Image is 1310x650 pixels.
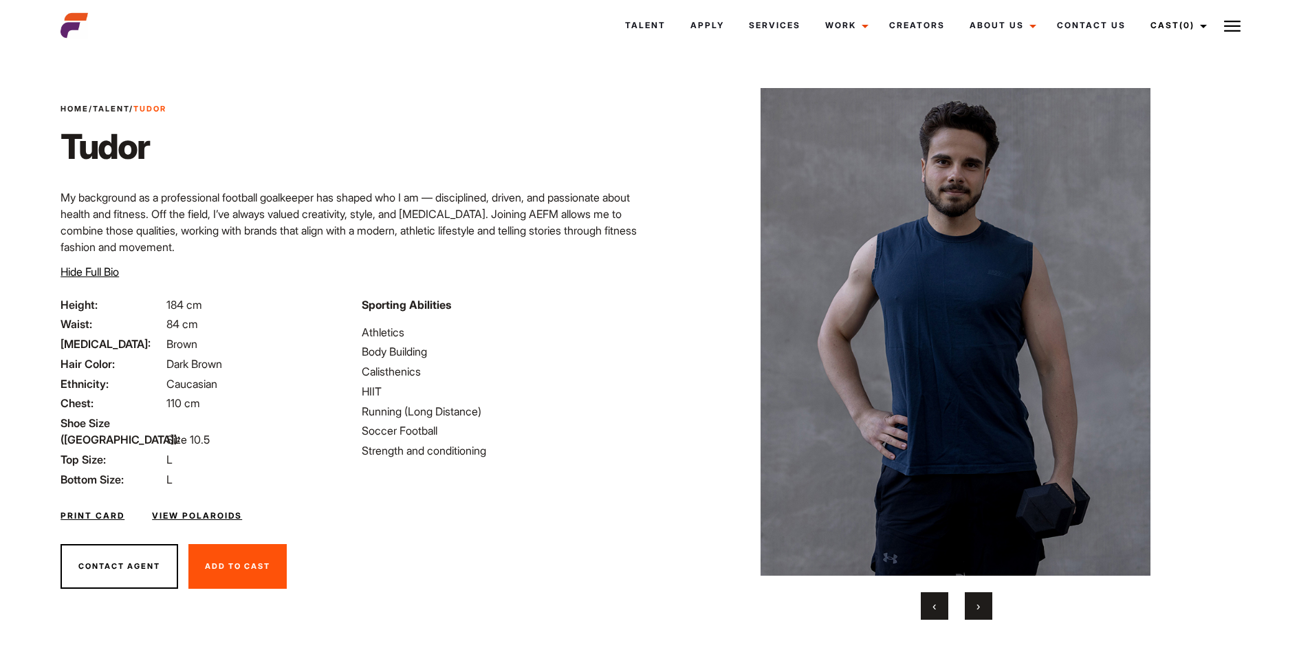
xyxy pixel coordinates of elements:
span: Hair Color: [61,356,164,372]
span: Next [976,599,980,613]
li: Body Building [362,343,646,360]
a: Apply [678,7,736,44]
a: Contact Us [1045,7,1138,44]
a: Creators [877,7,957,44]
strong: Sporting Abilities [362,298,451,312]
li: Calisthenics [362,363,646,380]
span: / / [61,103,166,115]
button: Hide Full Bio [61,263,119,280]
strong: Tudor [133,104,166,113]
span: Waist: [61,316,164,332]
span: Height: [61,296,164,313]
span: L [166,453,173,466]
li: HIIT [362,383,646,400]
span: Dark Brown [166,357,222,371]
li: Soccer Football [362,422,646,439]
li: Running (Long Distance) [362,403,646,420]
span: Brown [166,337,197,351]
a: Cast(0) [1138,7,1215,44]
a: Talent [93,104,129,113]
span: Top Size: [61,451,164,468]
button: Contact Agent [61,544,178,589]
span: Ethnicity: [61,376,164,392]
a: View Polaroids [152,510,242,522]
span: L [166,473,173,486]
span: 184 cm [166,298,202,312]
span: Hide Full Bio [61,265,119,279]
p: My background as a professional football goalkeeper has shaped who I am — disciplined, driven, an... [61,189,646,255]
img: Burger icon [1224,18,1241,34]
span: Previous [932,599,936,613]
span: Chest: [61,395,164,411]
span: Size 10.5 [166,433,210,446]
li: Athletics [362,324,646,340]
a: Services [736,7,813,44]
span: 110 cm [166,396,200,410]
img: cropped-aefm-brand-fav-22-square.png [61,12,88,39]
span: Bottom Size: [61,471,164,488]
span: Caucasian [166,377,217,391]
span: [MEDICAL_DATA]: [61,336,164,352]
a: Home [61,104,89,113]
span: 84 cm [166,317,198,331]
span: Shoe Size ([GEOGRAPHIC_DATA]): [61,415,164,448]
a: About Us [957,7,1045,44]
span: (0) [1179,20,1194,30]
a: Talent [613,7,678,44]
h1: Tudor [61,126,166,167]
a: Work [813,7,877,44]
button: Add To Cast [188,544,287,589]
li: Strength and conditioning [362,442,646,459]
a: Print Card [61,510,124,522]
span: Add To Cast [205,561,270,571]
